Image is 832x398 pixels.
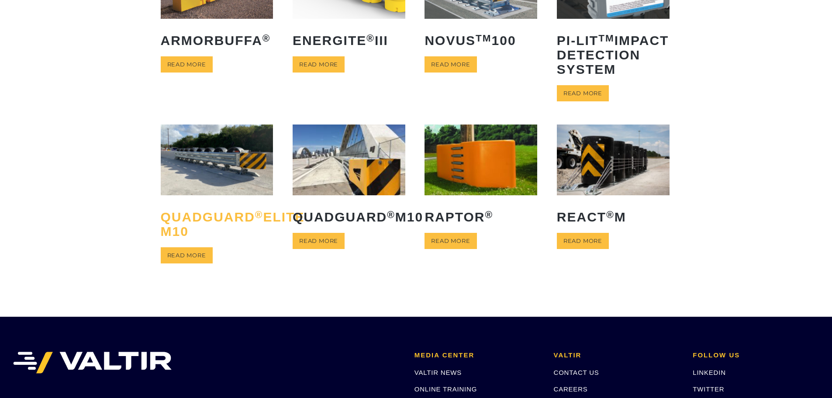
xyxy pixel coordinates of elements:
h2: FOLLOW US [693,352,819,359]
sup: ® [606,209,615,220]
a: RAPTOR® [425,125,537,230]
h2: NOVUS 100 [425,27,537,54]
a: Read more about “ENERGITE® III” [293,56,345,73]
a: LINKEDIN [693,369,726,376]
sup: TM [476,33,492,44]
a: QuadGuard®Elite M10 [161,125,273,245]
a: Read more about “ArmorBuffa®” [161,56,213,73]
a: CONTACT US [554,369,599,376]
a: QuadGuard®M10 [293,125,405,230]
a: VALTIR NEWS [414,369,462,376]
h2: RAPTOR [425,203,537,231]
a: CAREERS [554,385,588,393]
a: Read more about “PI-LITTM Impact Detection System” [557,85,609,101]
sup: ® [387,209,395,220]
a: Read more about “QuadGuard® M10” [293,233,345,249]
a: TWITTER [693,385,724,393]
sup: ® [255,209,263,220]
a: ONLINE TRAINING [414,385,477,393]
sup: ® [366,33,375,44]
a: Read more about “RAPTOR®” [425,233,476,249]
h2: PI-LIT Impact Detection System [557,27,670,83]
a: Read more about “NOVUSTM 100” [425,56,476,73]
a: Read more about “REACT® M” [557,233,609,249]
h2: VALTIR [554,352,680,359]
h2: ENERGITE III [293,27,405,54]
h2: ArmorBuffa [161,27,273,54]
sup: TM [598,33,615,44]
h2: REACT M [557,203,670,231]
h2: QuadGuard Elite M10 [161,203,273,245]
img: VALTIR [13,352,172,374]
h2: QuadGuard M10 [293,203,405,231]
sup: ® [485,209,494,220]
a: REACT®M [557,125,670,230]
h2: MEDIA CENTER [414,352,541,359]
a: Read more about “QuadGuard® Elite M10” [161,247,213,263]
sup: ® [262,33,271,44]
